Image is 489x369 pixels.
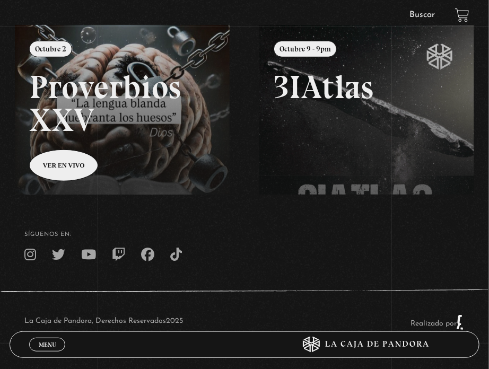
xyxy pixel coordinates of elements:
h4: SÍguenos en: [24,232,465,238]
p: La Caja de Pandora, Derechos Reservados 2025 [24,314,183,330]
a: Realizado por [411,320,465,328]
a: Buscar [409,11,435,19]
span: Cerrar [35,350,60,358]
span: Menu [39,341,56,348]
a: View your shopping cart [455,8,469,22]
